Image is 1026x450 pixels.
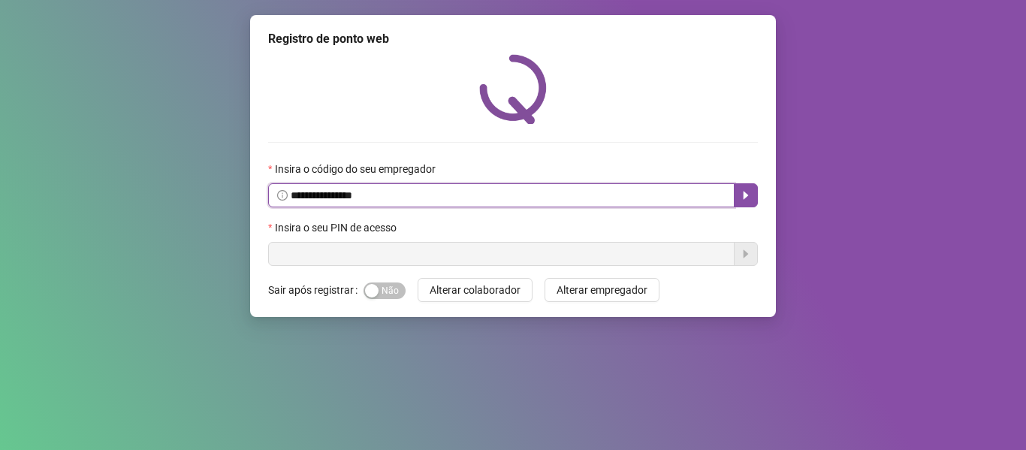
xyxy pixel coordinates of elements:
[740,189,752,201] span: caret-right
[430,282,521,298] span: Alterar colaborador
[545,278,659,302] button: Alterar empregador
[268,219,406,236] label: Insira o seu PIN de acesso
[268,161,445,177] label: Insira o código do seu empregador
[557,282,647,298] span: Alterar empregador
[268,278,364,302] label: Sair após registrar
[268,30,758,48] div: Registro de ponto web
[277,190,288,201] span: info-circle
[418,278,533,302] button: Alterar colaborador
[479,54,547,124] img: QRPoint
